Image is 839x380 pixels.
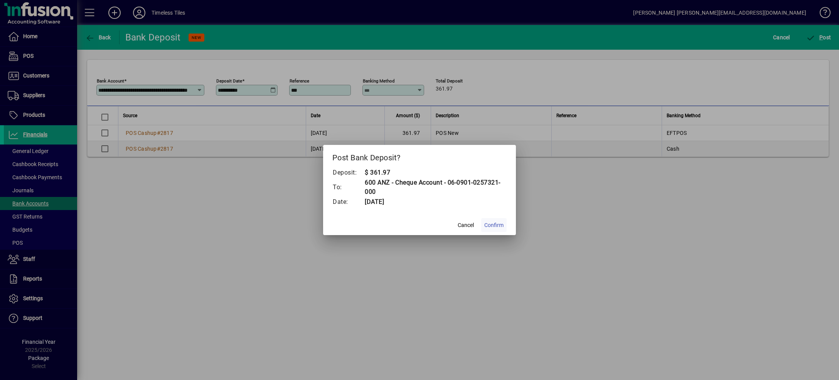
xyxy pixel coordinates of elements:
span: Confirm [484,221,504,229]
td: To: [332,178,364,197]
h2: Post Bank Deposit? [323,145,516,167]
button: Confirm [481,218,507,232]
td: $ 361.97 [364,168,507,178]
span: Cancel [458,221,474,229]
td: [DATE] [364,197,507,207]
td: Date: [332,197,364,207]
td: 600 ANZ - Cheque Account - 06-0901-0257321-000 [364,178,507,197]
button: Cancel [453,218,478,232]
td: Deposit: [332,168,364,178]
